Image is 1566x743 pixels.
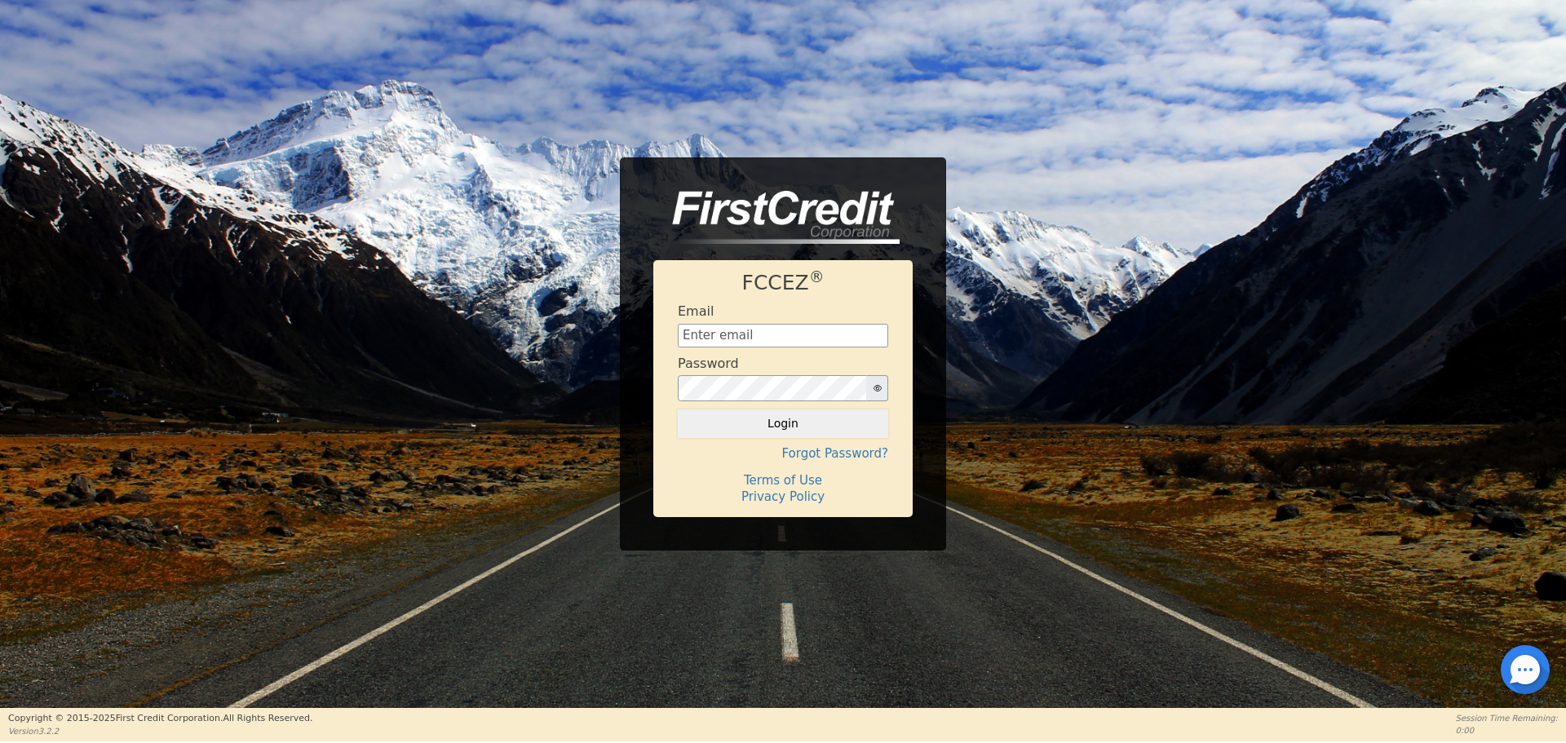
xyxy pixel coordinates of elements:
[809,268,825,285] sup: ®
[678,375,867,401] input: password
[678,356,739,371] h4: Password
[678,409,888,437] button: Login
[678,489,888,504] h4: Privacy Policy
[678,446,888,461] h4: Forgot Password?
[653,191,900,245] img: logo-CMu_cnol.png
[678,324,888,348] input: Enter email
[1456,712,1558,724] p: Session Time Remaining:
[1456,724,1558,736] p: 0:00
[8,712,312,726] p: Copyright © 2015- 2025 First Credit Corporation.
[223,713,312,723] span: All Rights Reserved.
[678,271,888,295] h1: FCCEZ
[678,303,714,319] h4: Email
[8,725,312,737] p: Version 3.2.2
[678,473,888,488] h4: Terms of Use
